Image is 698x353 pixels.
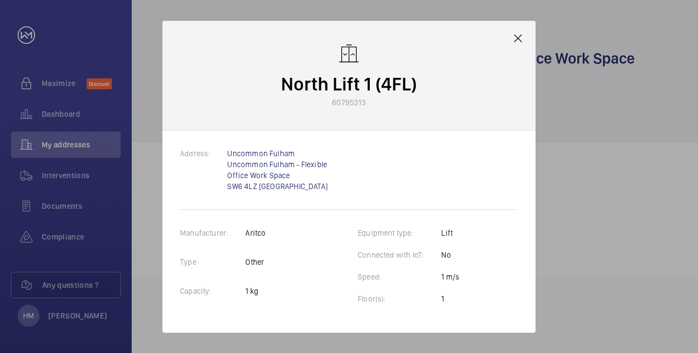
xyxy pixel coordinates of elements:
[332,97,365,108] p: 60795313
[441,271,459,282] p: 1 m/s
[281,71,417,97] p: North Lift 1 (4FL)
[227,149,328,191] a: Uncommon Fulham Uncommon Fulham - Flexible Office Work Space SW6 4LZ [GEOGRAPHIC_DATA]
[180,149,227,158] label: Address:
[245,227,266,238] p: Aritco
[245,286,266,297] p: 1 kg
[338,43,360,65] img: elevator.svg
[358,294,403,303] label: Floor(s):
[441,227,459,238] p: Lift
[358,250,441,259] label: Connected with IoT:
[441,293,459,304] p: 1
[180,287,229,295] label: Capacity:
[358,229,431,237] label: Equipment type:
[180,229,245,237] label: Manufacturer:
[441,249,459,260] p: No
[180,258,214,266] label: Type
[358,272,398,281] label: Speed:
[245,257,266,267] p: Other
